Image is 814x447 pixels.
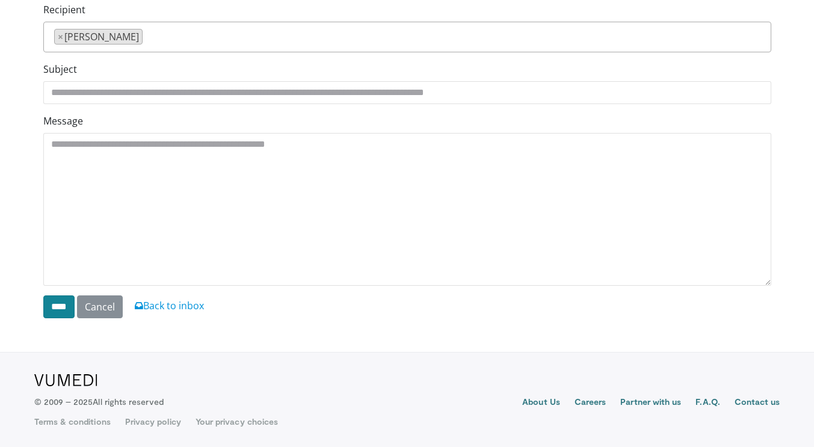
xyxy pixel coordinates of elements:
[196,416,278,428] a: Your privacy choices
[34,396,164,408] p: © 2009 – 2025
[522,396,560,410] a: About Us
[34,416,111,428] a: Terms & conditions
[43,2,85,17] label: Recipient
[735,396,780,410] a: Contact us
[43,62,77,76] label: Subject
[58,29,63,44] span: ×
[620,396,681,410] a: Partner with us
[695,396,720,410] a: F.A.Q.
[135,299,204,312] a: Back to inbox
[93,396,163,407] span: All rights reserved
[43,114,83,128] label: Message
[575,396,606,410] a: Careers
[34,374,97,386] img: VuMedi Logo
[54,29,143,45] li: Elizabeth Pepe
[77,295,123,318] a: Cancel
[125,416,181,428] a: Privacy policy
